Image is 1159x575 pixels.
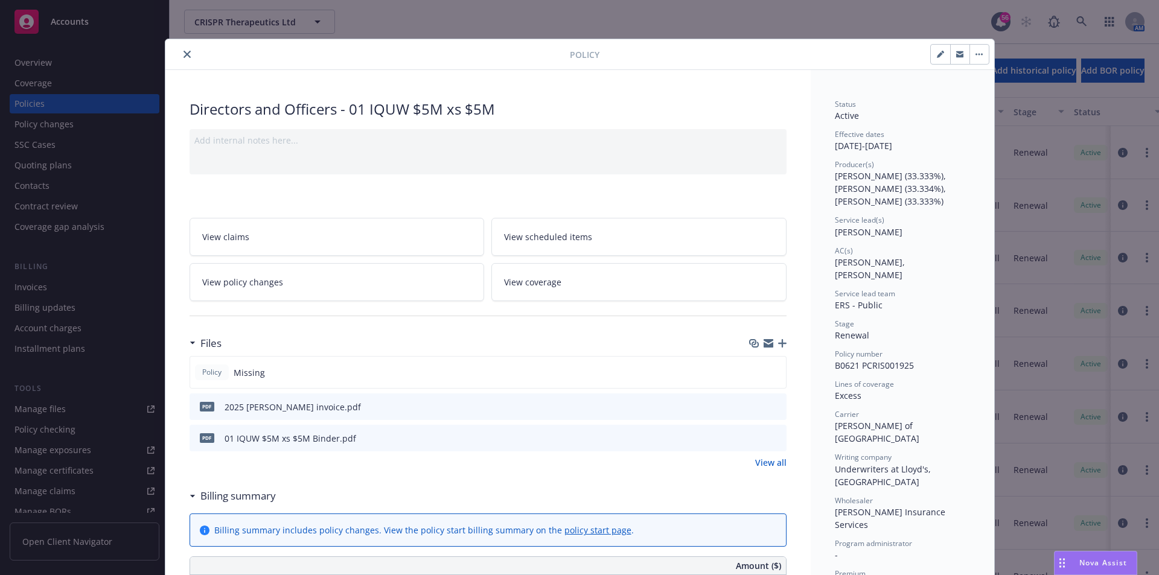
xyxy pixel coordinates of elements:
button: download file [752,401,761,413]
span: Underwriters at Lloyd's, [GEOGRAPHIC_DATA] [835,463,933,488]
span: Producer(s) [835,159,874,170]
button: preview file [771,401,782,413]
span: Stage [835,319,854,329]
span: Writing company [835,452,892,462]
span: View coverage [504,276,561,288]
h3: Files [200,335,222,351]
span: [PERSON_NAME] [835,226,902,238]
span: Nova Assist [1079,558,1127,568]
div: Billing summary includes policy changes. View the policy start billing summary on the . [214,524,634,536]
button: download file [752,432,761,445]
span: Status [835,99,856,109]
span: Program administrator [835,538,912,548]
span: Policy [570,48,599,61]
span: Policy [200,367,224,378]
a: View coverage [491,263,787,301]
span: Policy number [835,349,883,359]
span: View claims [202,230,249,243]
span: - [835,549,838,561]
div: 01 IQUW $5M xs $5M Binder.pdf [225,432,356,445]
span: [PERSON_NAME] of [GEOGRAPHIC_DATA] [835,420,919,444]
span: Active [835,110,859,121]
span: Lines of coverage [835,379,894,389]
div: Files [190,335,222,351]
a: View all [755,456,787,469]
span: pdf [200,402,214,411]
h3: Billing summary [200,488,276,504]
span: Service lead(s) [835,215,884,225]
div: Add internal notes here... [194,134,782,147]
div: Directors and Officers - 01 IQUW $5M xs $5M [190,99,787,119]
span: Service lead team [835,288,895,299]
span: [PERSON_NAME], [PERSON_NAME] [835,256,907,281]
span: ERS - Public [835,299,883,311]
span: AC(s) [835,246,853,256]
div: 2025 [PERSON_NAME] invoice.pdf [225,401,361,413]
button: close [180,47,194,62]
span: View policy changes [202,276,283,288]
a: View claims [190,218,485,256]
a: View policy changes [190,263,485,301]
span: Excess [835,390,861,401]
span: Effective dates [835,129,884,139]
a: policy start page [564,524,631,536]
span: pdf [200,433,214,442]
span: Wholesaler [835,495,873,506]
a: View scheduled items [491,218,787,256]
span: Amount ($) [736,559,781,572]
span: [PERSON_NAME] Insurance Services [835,506,948,530]
span: Missing [234,366,265,379]
div: [DATE] - [DATE] [835,129,970,152]
span: B0621 PCRIS001925 [835,360,914,371]
span: [PERSON_NAME] (33.333%), [PERSON_NAME] (33.334%), [PERSON_NAME] (33.333%) [835,170,948,207]
div: Billing summary [190,488,276,504]
span: Renewal [835,329,869,341]
button: Nova Assist [1054,551,1137,575]
button: preview file [771,432,782,445]
div: Drag to move [1055,551,1070,574]
span: Carrier [835,409,859,419]
span: View scheduled items [504,230,592,243]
